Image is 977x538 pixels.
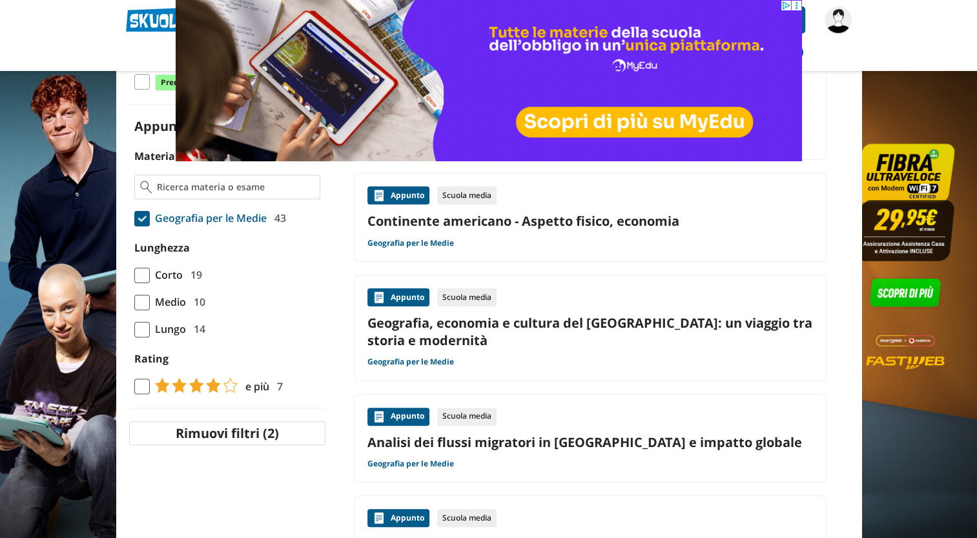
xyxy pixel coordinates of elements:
[189,321,205,337] span: 14
[367,408,429,426] div: Appunto
[367,357,454,367] a: Geografia per le Medie
[185,266,202,283] span: 19
[367,212,813,230] a: Continente americano - Aspetto fisico, economia
[373,189,386,202] img: Appunti contenuto
[155,74,203,91] span: Premium
[373,410,386,423] img: Appunti contenuto
[367,459,454,469] a: Geografia per le Medie
[134,117,201,135] label: Appunti
[367,433,813,451] a: Analisi dei flussi migratori in [GEOGRAPHIC_DATA] e impatto globale
[240,378,269,395] span: e più
[367,288,429,306] div: Appunto
[367,186,429,204] div: Appunto
[272,378,283,395] span: 7
[269,210,286,226] span: 43
[129,421,325,445] button: Rimuovi filtri (2)
[437,509,497,527] div: Scuola media
[134,149,220,163] label: Materia o esame
[367,314,813,349] a: Geografia, economia e cultura del [GEOGRAPHIC_DATA]: un viaggio tra storia e modernità
[150,321,186,337] span: Lungo
[373,291,386,304] img: Appunti contenuto
[367,238,454,248] a: Geografia per le Medie
[134,350,320,367] label: Rating
[150,266,183,283] span: Corto
[437,408,497,426] div: Scuola media
[367,509,429,527] div: Appunto
[437,288,497,306] div: Scuola media
[437,186,497,204] div: Scuola media
[134,241,190,255] label: Lunghezza
[157,181,314,194] input: Ricerca materia o esame
[150,294,186,310] span: Medio
[140,181,152,194] img: Ricerca materia o esame
[373,512,386,524] img: Appunti contenuto
[150,210,267,226] span: Geografia per le Medie
[150,377,238,393] img: tasso di risposta 4+
[189,294,205,310] span: 10
[825,6,852,34] img: valepila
